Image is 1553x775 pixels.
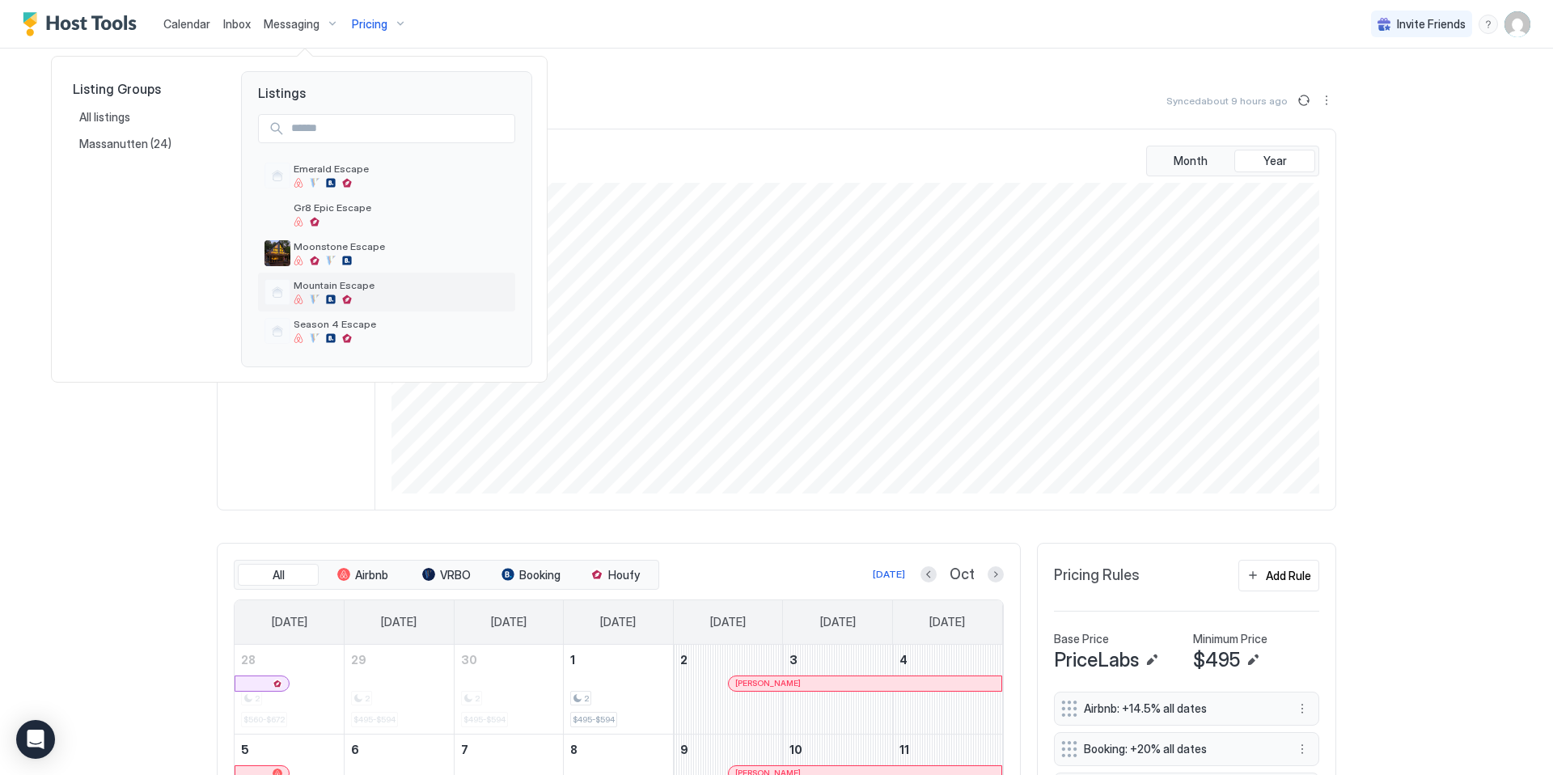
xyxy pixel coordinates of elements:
[264,201,290,227] div: listing image
[16,720,55,759] div: Open Intercom Messenger
[150,137,171,151] span: (24)
[285,115,514,142] input: Input Field
[294,240,509,252] span: Moonstone Escape
[294,279,509,291] span: Mountain Escape
[79,110,133,125] span: All listings
[264,240,290,266] div: listing image
[79,137,150,151] span: Massanutten
[294,201,509,214] span: Gr8 Epic Escape
[294,163,509,175] span: Emerald Escape
[294,318,509,330] span: Season 4 Escape
[242,72,531,101] span: Listings
[73,81,215,97] span: Listing Groups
